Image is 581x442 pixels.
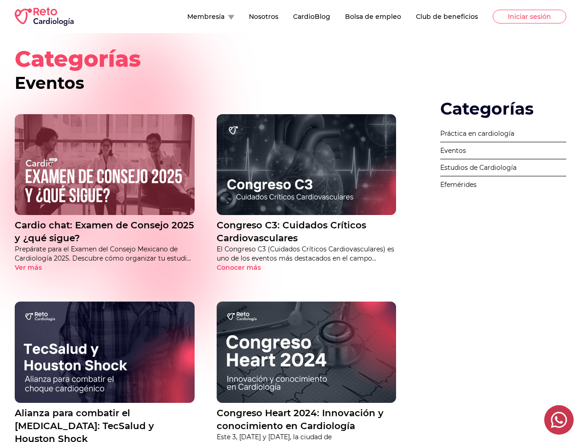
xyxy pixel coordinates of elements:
button: Nosotros [249,12,278,21]
button: Club de beneficios [416,12,478,21]
a: Congreso Heart 2024: Innovación y conocimiento en Cardiología [217,407,397,432]
span: Eventos [15,73,84,93]
p: Conocer más [217,263,261,272]
a: Eventos [440,142,566,159]
img: Alianza para combatir el choque cardiogénico: TecSalud y Houston Shock [15,302,195,403]
a: Ver más [15,263,195,272]
p: El Congreso C3 (Cuidados Críticos Cardiovasculares) es uno de los eventos más destacados en el ca... [217,244,397,263]
button: Conocer más [217,263,277,272]
button: Iniciar sesión [493,10,566,23]
h1: Categorías [15,48,566,92]
a: Efemérides [440,176,566,193]
p: Prepárate para el Examen del Consejo Mexicano de Cardiología 2025. Descubre cómo organizar tu est... [15,244,195,263]
img: Cuidados Críticos Cardiovasculares [217,114,397,215]
button: Ver más [15,263,58,272]
h2: Categorías [440,99,566,118]
a: Estudios de Cardiología [440,159,566,176]
button: CardioBlog [293,12,330,21]
img: Congreso Heart 2024: Innovación y conocimiento en Cardiología [217,302,397,403]
img: RETO Cardio Logo [15,7,74,26]
a: Conocer más [217,263,397,272]
a: Congreso C3: Cuidados Críticos Cardiovasculares [217,219,397,244]
a: Práctica en cardiología [440,125,566,142]
button: Membresía [187,12,234,21]
a: Cardio chat: Examen de Consejo 2025 y ¿qué sigue? [15,219,195,244]
button: Bolsa de empleo [345,12,401,21]
p: Ver más [15,263,42,272]
img: Cardio chat: Examen de Consejo 2025 y ¿qué sigue? [15,114,195,215]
